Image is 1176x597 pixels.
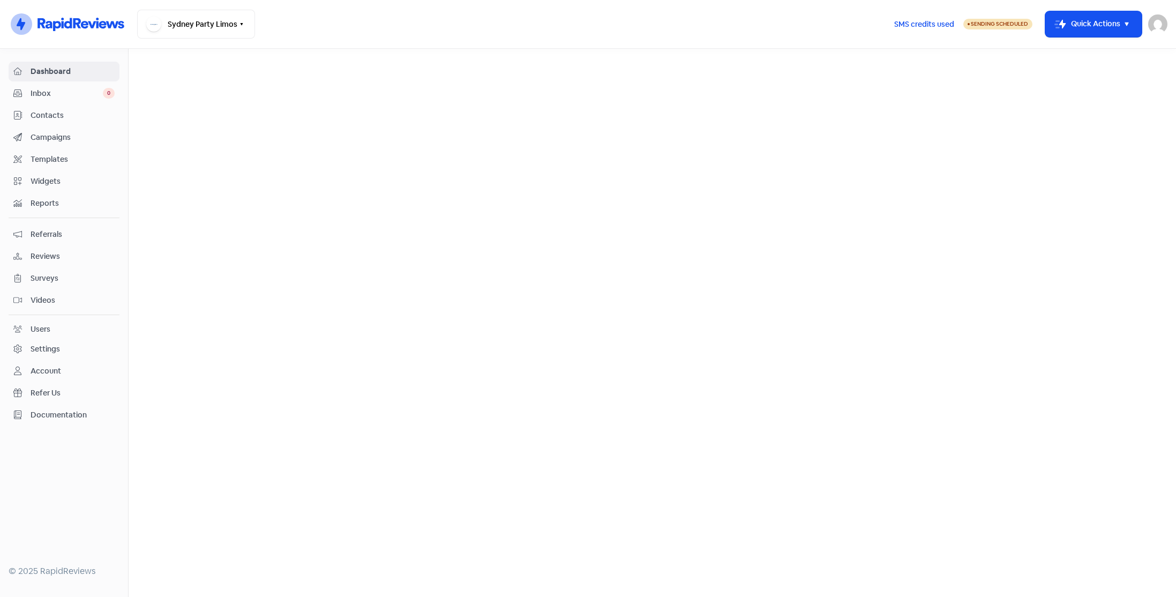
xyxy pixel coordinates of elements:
[9,383,119,403] a: Refer Us
[31,344,60,355] div: Settings
[885,18,963,29] a: SMS credits used
[31,273,115,284] span: Surveys
[31,324,50,335] div: Users
[971,20,1028,27] span: Sending Scheduled
[1148,14,1167,34] img: User
[9,247,119,266] a: Reviews
[31,132,115,143] span: Campaigns
[9,319,119,339] a: Users
[31,66,115,77] span: Dashboard
[31,251,115,262] span: Reviews
[1045,11,1142,37] button: Quick Actions
[9,565,119,578] div: © 2025 RapidReviews
[9,405,119,425] a: Documentation
[137,10,255,39] button: Sydney Party Limos
[9,84,119,103] a: Inbox 0
[9,62,119,81] a: Dashboard
[9,150,119,169] a: Templates
[103,88,115,99] span: 0
[9,225,119,244] a: Referrals
[31,110,115,121] span: Contacts
[9,193,119,213] a: Reports
[31,387,115,399] span: Refer Us
[31,229,115,240] span: Referrals
[894,19,954,30] span: SMS credits used
[31,365,61,377] div: Account
[9,268,119,288] a: Surveys
[963,18,1032,31] a: Sending Scheduled
[31,295,115,306] span: Videos
[31,409,115,421] span: Documentation
[9,339,119,359] a: Settings
[31,88,103,99] span: Inbox
[9,290,119,310] a: Videos
[9,128,119,147] a: Campaigns
[31,154,115,165] span: Templates
[9,106,119,125] a: Contacts
[9,171,119,191] a: Widgets
[9,361,119,381] a: Account
[31,198,115,209] span: Reports
[31,176,115,187] span: Widgets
